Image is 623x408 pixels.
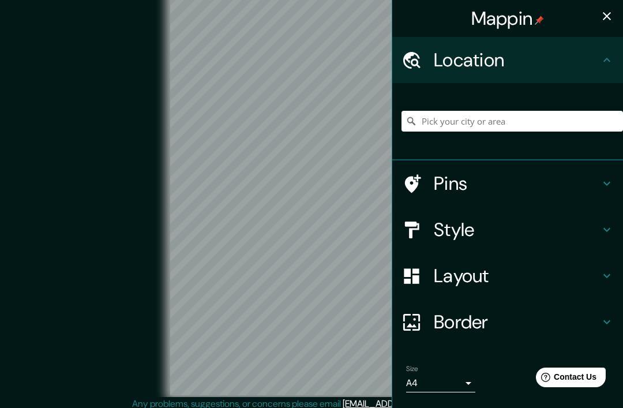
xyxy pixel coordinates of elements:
input: Pick your city or area [401,111,623,132]
h4: Location [434,48,600,72]
h4: Mappin [471,7,545,30]
img: pin-icon.png [535,16,544,25]
div: Style [392,207,623,253]
div: A4 [406,374,475,392]
div: Border [392,299,623,345]
h4: Border [434,310,600,334]
iframe: Help widget launcher [520,363,610,395]
h4: Pins [434,172,600,195]
div: Pins [392,160,623,207]
h4: Layout [434,264,600,287]
div: Layout [392,253,623,299]
label: Size [406,364,418,374]
div: Location [392,37,623,83]
h4: Style [434,218,600,241]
